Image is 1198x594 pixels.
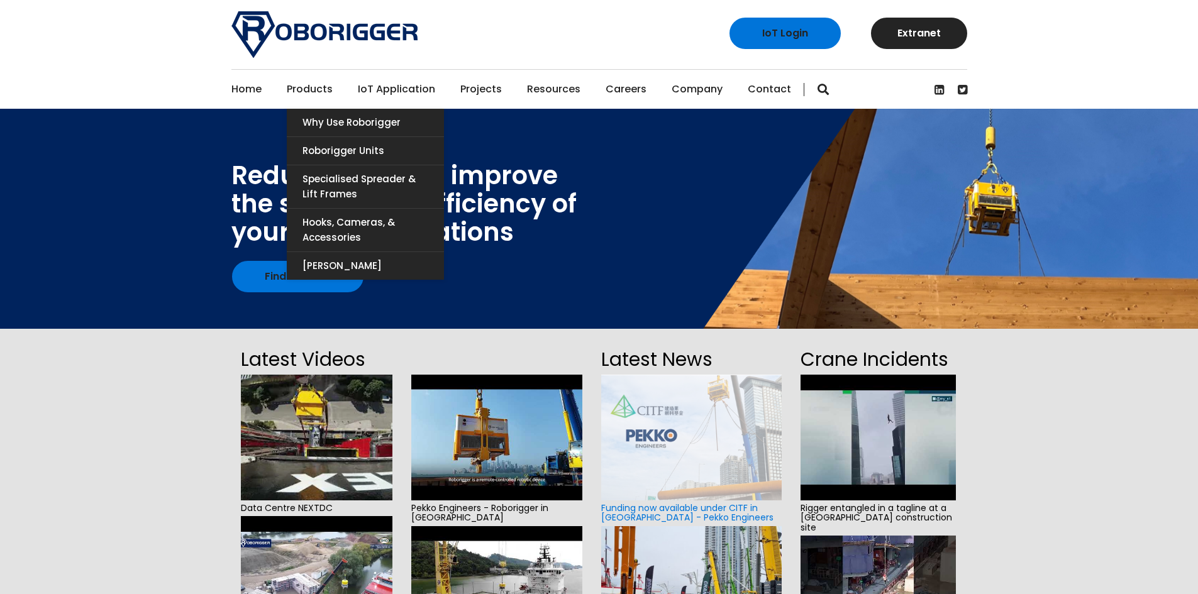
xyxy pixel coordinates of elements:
a: Funding now available under CITF in [GEOGRAPHIC_DATA] - Pekko Engineers [601,502,774,524]
img: hqdefault.jpg [241,375,392,500]
a: Products [287,70,333,109]
a: Home [231,70,262,109]
img: Roborigger [231,11,418,58]
a: IoT Login [729,18,841,49]
a: Why use Roborigger [287,109,444,136]
span: Rigger entangled in a tagline at a [GEOGRAPHIC_DATA] construction site [801,500,956,536]
span: Data Centre NEXTDC [241,500,392,516]
a: [PERSON_NAME] [287,252,444,280]
img: hqdefault.jpg [801,375,956,500]
h2: Latest News [601,344,781,375]
a: Find out how [232,261,363,292]
a: Projects [460,70,502,109]
h2: Latest Videos [241,344,392,375]
img: hqdefault.jpg [411,375,583,500]
a: Hooks, Cameras, & Accessories [287,209,444,251]
a: Contact [748,70,791,109]
h2: Crane Incidents [801,344,956,375]
span: Pekko Engineers - Roborigger in [GEOGRAPHIC_DATA] [411,500,583,526]
a: Roborigger Units [287,137,444,165]
a: Careers [606,70,646,109]
a: Company [672,70,723,109]
a: Resources [527,70,580,109]
a: IoT Application [358,70,435,109]
a: Extranet [871,18,967,49]
a: Specialised Spreader & Lift Frames [287,165,444,208]
div: Reduce cost and improve the safety and efficiency of your lifting operations [231,162,577,246]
